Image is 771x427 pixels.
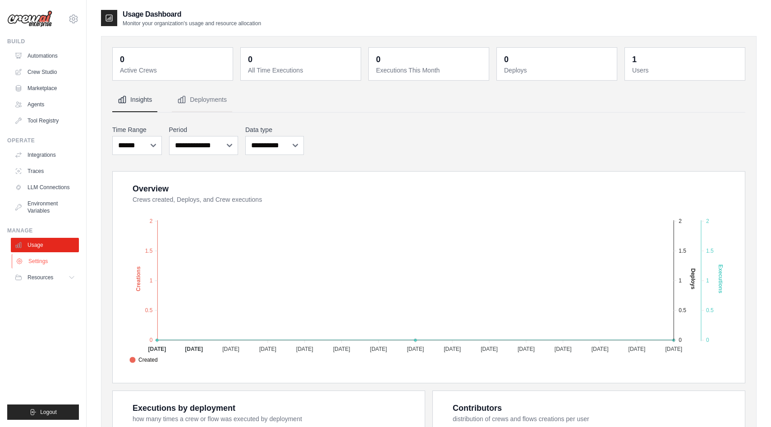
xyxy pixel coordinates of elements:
div: 0 [504,53,509,66]
tspan: [DATE] [370,346,387,352]
tspan: [DATE] [518,346,535,352]
dt: Deploys [504,66,611,75]
label: Time Range [112,125,162,134]
button: Logout [7,404,79,420]
tspan: 1 [706,277,709,284]
tspan: 2 [150,218,153,224]
a: Integrations [11,148,79,162]
a: Crew Studio [11,65,79,79]
div: 0 [120,53,124,66]
tspan: [DATE] [148,346,166,352]
a: Automations [11,49,79,63]
tspan: 0.5 [706,307,714,313]
button: Insights [112,88,157,112]
div: 0 [376,53,381,66]
tspan: 1 [679,277,682,284]
tspan: 0.5 [679,307,686,313]
dt: distribution of crews and flows creations per user [453,414,734,423]
div: Overview [133,182,169,195]
dt: Crews created, Deploys, and Crew executions [133,195,734,204]
dt: All Time Executions [248,66,355,75]
tspan: [DATE] [296,346,313,352]
a: LLM Connections [11,180,79,195]
label: Period [169,125,239,134]
tspan: 1 [150,277,153,284]
tspan: 1.5 [145,248,153,254]
a: Traces [11,164,79,178]
tspan: [DATE] [333,346,350,352]
tspan: 1.5 [706,248,714,254]
tspan: 2 [679,218,682,224]
tspan: [DATE] [592,346,609,352]
a: Agents [11,97,79,112]
a: Tool Registry [11,114,79,128]
tspan: [DATE] [185,346,203,352]
tspan: [DATE] [629,346,646,352]
span: Created [129,356,158,364]
div: Executions by deployment [133,402,235,414]
tspan: [DATE] [444,346,461,352]
tspan: [DATE] [481,346,498,352]
tspan: 0 [679,337,682,343]
dt: Active Crews [120,66,227,75]
tspan: 0 [150,337,153,343]
span: Logout [40,409,57,416]
text: Deploys [690,268,696,290]
img: Logo [7,10,52,27]
div: 1 [632,53,637,66]
a: Usage [11,238,79,252]
tspan: [DATE] [555,346,572,352]
a: Environment Variables [11,196,79,218]
button: Deployments [172,88,232,112]
tspan: 1.5 [679,248,686,254]
dt: Users [632,66,739,75]
nav: Tabs [112,88,745,112]
dt: how many times a crew or flow was executed by deployment [133,414,414,423]
div: 0 [248,53,252,66]
h2: Usage Dashboard [123,9,261,20]
tspan: [DATE] [259,346,276,352]
label: Data type [245,125,304,134]
dt: Executions This Month [376,66,483,75]
tspan: [DATE] [665,346,682,352]
tspan: [DATE] [407,346,424,352]
div: Contributors [453,402,502,414]
p: Monitor your organization's usage and resource allocation [123,20,261,27]
button: Resources [11,270,79,285]
tspan: [DATE] [222,346,239,352]
div: Manage [7,227,79,234]
tspan: 2 [706,218,709,224]
a: Marketplace [11,81,79,95]
tspan: 0 [706,337,709,343]
span: Resources [28,274,53,281]
a: Settings [12,254,80,268]
div: Build [7,38,79,45]
text: Executions [717,264,724,293]
tspan: 0.5 [145,307,153,313]
text: Creations [135,266,142,291]
div: Operate [7,137,79,144]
